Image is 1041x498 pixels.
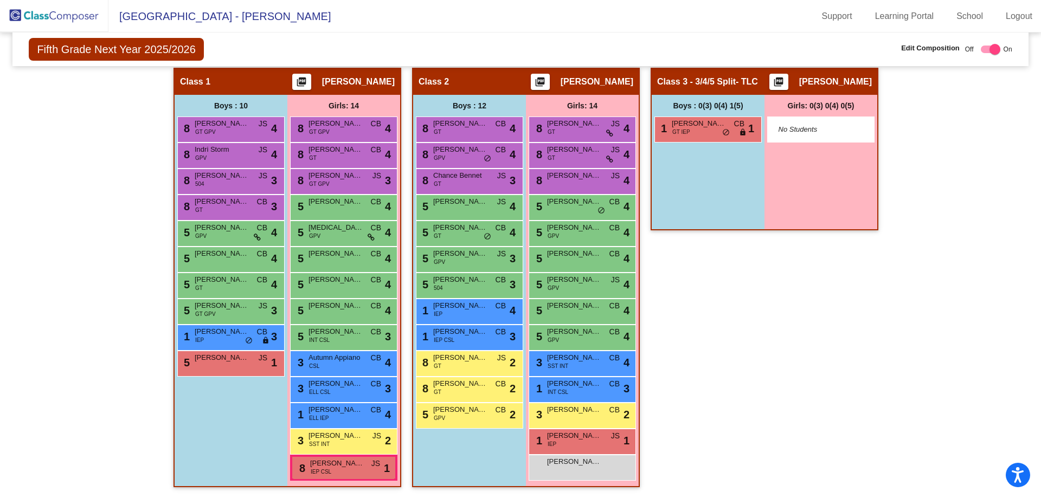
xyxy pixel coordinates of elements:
[257,248,267,260] span: CB
[779,124,846,135] span: No Students
[534,76,547,92] mat-icon: picture_as_pdf
[497,352,506,364] span: JS
[547,274,601,285] span: [PERSON_NAME]
[496,144,506,156] span: CB
[534,305,542,316] span: 5
[739,128,747,137] span: lock
[181,331,190,342] span: 1
[772,76,785,92] mat-icon: picture_as_pdf
[371,352,381,364] span: CB
[371,144,381,156] span: CB
[420,305,428,316] span: 1
[309,248,363,259] span: [PERSON_NAME]
[245,337,253,345] span: do_not_disturb_alt
[496,274,506,286] span: CB
[195,118,249,129] span: [PERSON_NAME]
[510,120,516,137] span: 4
[534,383,542,394] span: 1
[611,274,620,286] span: JS
[547,196,601,207] span: [PERSON_NAME]
[624,406,629,423] span: 2
[736,76,758,87] span: - TLC
[385,406,391,423] span: 4
[561,76,633,87] span: [PERSON_NAME]
[769,74,788,90] button: Print Students Details
[496,404,506,416] span: CB
[195,196,249,207] span: [PERSON_NAME]
[510,354,516,371] span: 2
[309,388,331,396] span: ELL CSL
[547,144,601,155] span: [PERSON_NAME]
[295,305,304,316] span: 5
[310,458,364,469] span: [PERSON_NAME]
[547,456,601,467] span: [PERSON_NAME]
[813,8,861,25] a: Support
[295,174,304,186] span: 8
[534,331,542,342] span: 5
[195,336,204,344] span: IEP
[433,300,487,311] span: [PERSON_NAME]
[195,154,207,162] span: GPV
[259,118,267,130] span: JS
[534,227,542,238] span: 5
[548,336,559,344] span: GPV
[433,248,487,259] span: [PERSON_NAME]
[385,380,391,397] span: 3
[434,362,441,370] span: GT
[433,196,487,207] span: [PERSON_NAME]
[181,148,190,160] span: 8
[195,352,249,363] span: [PERSON_NAME]
[180,76,210,87] span: Class 1
[385,328,391,345] span: 3
[657,76,736,87] span: Class 3 - 3/4/5 Split
[484,154,491,163] span: do_not_disturb_alt
[287,95,400,117] div: Girls: 14
[434,232,441,240] span: GT
[371,274,381,286] span: CB
[497,170,506,182] span: JS
[510,406,516,423] span: 2
[295,122,304,134] span: 8
[510,250,516,267] span: 3
[433,378,487,389] span: [PERSON_NAME]
[262,337,269,345] span: lock
[295,435,304,447] span: 3
[624,302,629,319] span: 4
[433,326,487,337] span: [PERSON_NAME]
[311,468,331,476] span: IEP CSL
[547,222,601,233] span: [PERSON_NAME]
[259,144,267,156] span: JS
[309,430,363,441] span: [PERSON_NAME]
[371,300,381,312] span: CB
[548,362,568,370] span: SST INT
[295,357,304,368] span: 3
[195,248,249,259] span: [PERSON_NAME]
[420,279,428,290] span: 5
[295,279,304,290] span: 5
[385,198,391,215] span: 4
[609,248,620,260] span: CB
[734,118,744,130] span: CB
[181,279,190,290] span: 5
[548,232,559,240] span: GPV
[609,300,620,312] span: CB
[309,154,317,162] span: GT
[195,144,249,155] span: Indri Storm
[295,253,304,264] span: 5
[534,174,542,186] span: 8
[420,357,428,368] span: 8
[271,328,277,345] span: 3
[434,180,441,188] span: GT
[624,276,629,293] span: 4
[534,357,542,368] span: 3
[510,380,516,397] span: 2
[420,122,428,134] span: 8
[259,300,267,312] span: JS
[611,144,620,156] span: JS
[547,404,601,415] span: [PERSON_NAME] [PERSON_NAME]
[901,43,960,54] span: Edit Composition
[547,170,601,181] span: [PERSON_NAME]
[548,154,555,162] span: GT
[181,357,190,368] span: 5
[548,388,568,396] span: INT CSL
